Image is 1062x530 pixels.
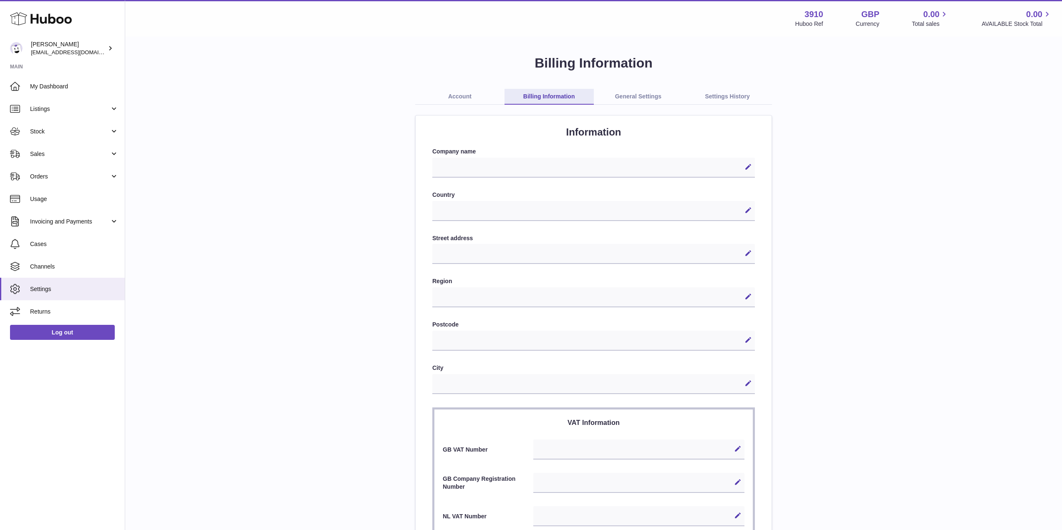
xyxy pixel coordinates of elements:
[443,512,533,520] label: NL VAT Number
[805,9,823,20] strong: 3910
[415,89,505,105] a: Account
[432,234,755,242] label: Street address
[443,418,744,427] h3: VAT Information
[443,475,533,491] label: GB Company Registration Number
[795,20,823,28] div: Huboo Ref
[912,9,949,28] a: 0.00 Total sales
[923,9,940,20] span: 0.00
[30,105,110,113] span: Listings
[139,54,1049,72] h1: Billing Information
[432,148,755,156] label: Company name
[432,126,755,139] h2: Information
[30,263,119,271] span: Channels
[31,40,106,56] div: [PERSON_NAME]
[505,89,594,105] a: Billing Information
[432,191,755,199] label: Country
[443,446,533,454] label: GB VAT Number
[594,89,683,105] a: General Settings
[30,308,119,316] span: Returns
[30,240,119,248] span: Cases
[683,89,772,105] a: Settings History
[981,9,1052,28] a: 0.00 AVAILABLE Stock Total
[981,20,1052,28] span: AVAILABLE Stock Total
[31,49,123,55] span: [EMAIL_ADDRESS][DOMAIN_NAME]
[10,325,115,340] a: Log out
[912,20,949,28] span: Total sales
[30,83,119,90] span: My Dashboard
[861,9,879,20] strong: GBP
[30,285,119,293] span: Settings
[30,173,110,181] span: Orders
[30,150,110,158] span: Sales
[1026,9,1042,20] span: 0.00
[432,364,755,372] label: City
[30,195,119,203] span: Usage
[856,20,880,28] div: Currency
[30,128,110,136] span: Stock
[432,277,755,285] label: Region
[432,321,755,329] label: Postcode
[10,42,23,55] img: max@shopogolic.net
[30,218,110,226] span: Invoicing and Payments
